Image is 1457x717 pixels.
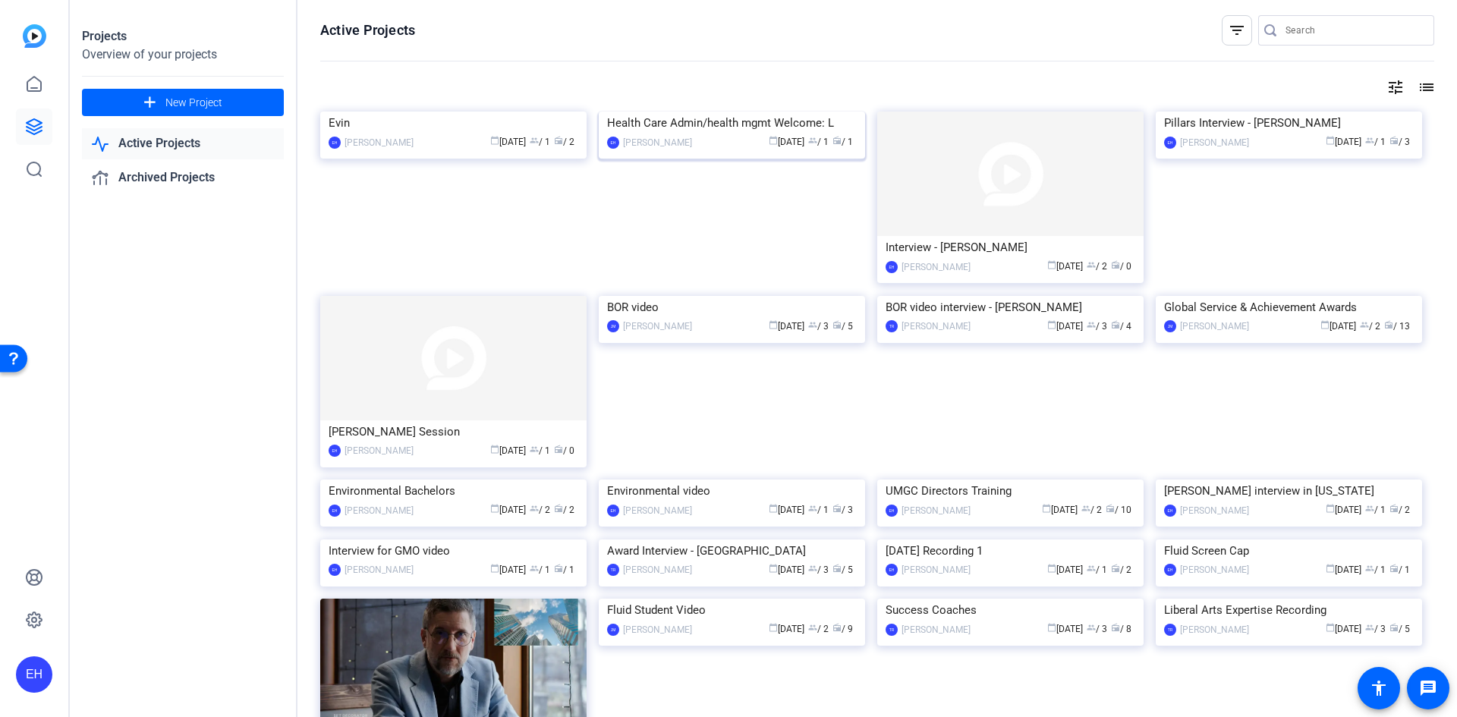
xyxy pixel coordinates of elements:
[1228,21,1246,39] mat-icon: filter_list
[82,89,284,116] button: New Project
[1389,564,1399,573] span: radio
[1111,564,1120,573] span: radio
[530,445,539,454] span: group
[1389,564,1410,575] span: / 1
[607,137,619,149] div: EH
[832,320,842,329] span: radio
[886,320,898,332] div: TR
[554,445,563,454] span: radio
[607,564,619,576] div: TR
[808,321,829,332] span: / 3
[530,564,550,575] span: / 1
[1047,260,1056,269] span: calendar_today
[832,505,853,515] span: / 3
[808,564,829,575] span: / 3
[1365,137,1386,147] span: / 1
[1326,504,1335,513] span: calendar_today
[1164,624,1176,636] div: TR
[329,564,341,576] div: EH
[1389,504,1399,513] span: radio
[623,622,692,637] div: [PERSON_NAME]
[490,445,499,454] span: calendar_today
[345,443,414,458] div: [PERSON_NAME]
[82,162,284,193] a: Archived Projects
[1164,539,1414,562] div: Fluid Screen Cap
[1047,321,1083,332] span: [DATE]
[490,504,499,513] span: calendar_today
[886,539,1135,562] div: [DATE] Recording 1
[530,564,539,573] span: group
[832,137,853,147] span: / 1
[530,445,550,456] span: / 1
[1164,296,1414,319] div: Global Service & Achievement Awards
[1365,564,1386,575] span: / 1
[886,564,898,576] div: EH
[832,624,853,634] span: / 9
[832,623,842,632] span: radio
[769,320,778,329] span: calendar_today
[23,24,46,48] img: blue-gradient.svg
[902,562,971,577] div: [PERSON_NAME]
[1164,564,1176,576] div: EH
[1326,136,1335,145] span: calendar_today
[1111,261,1131,272] span: / 0
[329,539,578,562] div: Interview for GMO video
[1365,504,1374,513] span: group
[1326,137,1361,147] span: [DATE]
[82,27,284,46] div: Projects
[886,599,1135,621] div: Success Coaches
[607,296,857,319] div: BOR video
[1360,320,1369,329] span: group
[1326,564,1361,575] span: [DATE]
[345,135,414,150] div: [PERSON_NAME]
[623,319,692,334] div: [PERSON_NAME]
[607,505,619,517] div: EH
[1106,505,1131,515] span: / 10
[1285,21,1422,39] input: Search
[902,319,971,334] div: [PERSON_NAME]
[808,623,817,632] span: group
[1326,623,1335,632] span: calendar_today
[769,505,804,515] span: [DATE]
[902,622,971,637] div: [PERSON_NAME]
[490,505,526,515] span: [DATE]
[554,137,574,147] span: / 2
[1365,624,1386,634] span: / 3
[345,503,414,518] div: [PERSON_NAME]
[1365,564,1374,573] span: group
[329,480,578,502] div: Environmental Bachelors
[82,128,284,159] a: Active Projects
[607,480,857,502] div: Environmental video
[1180,319,1249,334] div: [PERSON_NAME]
[769,624,804,634] span: [DATE]
[1360,321,1380,332] span: / 2
[490,137,526,147] span: [DATE]
[554,564,563,573] span: radio
[1047,623,1056,632] span: calendar_today
[1389,505,1410,515] span: / 2
[1047,261,1083,272] span: [DATE]
[554,504,563,513] span: radio
[1111,260,1120,269] span: radio
[607,624,619,636] div: JM
[1164,505,1176,517] div: EH
[1047,564,1083,575] span: [DATE]
[886,480,1135,502] div: UMGC Directors Training
[1081,504,1090,513] span: group
[769,137,804,147] span: [DATE]
[1047,564,1056,573] span: calendar_today
[1087,623,1096,632] span: group
[329,137,341,149] div: EH
[607,539,857,562] div: Award Interview - [GEOGRAPHIC_DATA]
[1087,261,1107,272] span: / 2
[902,503,971,518] div: [PERSON_NAME]
[1389,623,1399,632] span: radio
[623,503,692,518] div: [PERSON_NAME]
[808,137,829,147] span: / 1
[808,505,829,515] span: / 1
[1389,624,1410,634] span: / 5
[1164,112,1414,134] div: Pillars Interview - [PERSON_NAME]
[329,445,341,457] div: EH
[832,321,853,332] span: / 5
[808,136,817,145] span: group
